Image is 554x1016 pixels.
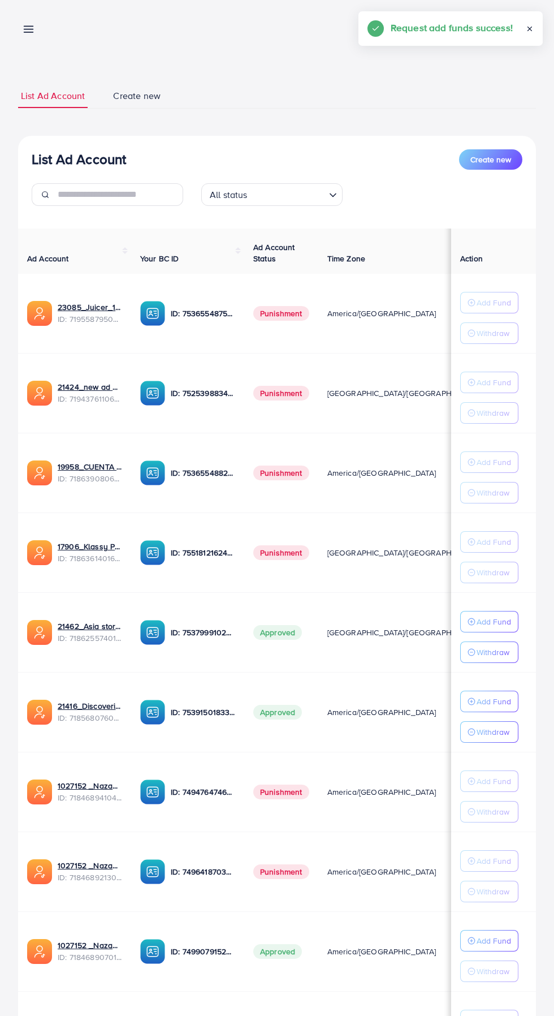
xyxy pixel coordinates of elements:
[477,854,511,868] p: Add Fund
[460,770,518,792] button: Add Fund
[477,934,511,948] p: Add Fund
[140,460,165,485] img: ic-ba-acc.ded83a64.svg
[460,372,518,393] button: Add Fund
[58,541,122,552] a: 17906_Klassy Pakistan_1673205364014
[327,866,436,877] span: America/[GEOGRAPHIC_DATA]
[477,805,509,819] p: Withdraw
[58,952,122,963] span: ID: 7184689070117879809
[477,296,511,309] p: Add Fund
[327,707,436,718] span: America/[GEOGRAPHIC_DATA]
[21,89,85,102] span: List Ad Account
[253,625,302,640] span: Approved
[140,620,165,645] img: ic-ba-acc.ded83a64.svg
[27,620,52,645] img: ic-ads-acc.e4c84228.svg
[251,184,324,203] input: Search for option
[460,801,518,823] button: Withdraw
[58,621,122,632] a: 21462_Asia store 1_1673184988353
[477,406,509,420] p: Withdraw
[460,482,518,503] button: Withdraw
[27,381,52,406] img: ic-ads-acc.e4c84228.svg
[140,540,165,565] img: ic-ba-acc.ded83a64.svg
[253,705,302,720] span: Approved
[460,850,518,872] button: Add Fund
[171,865,235,879] p: ID: 7496418703630811152
[58,632,122,644] span: ID: 7186255740191916034
[460,691,518,712] button: Add Fund
[27,460,52,485] img: ic-ads-acc.e4c84228.svg
[253,386,309,401] span: Punishment
[460,930,518,952] button: Add Fund
[171,386,235,400] p: ID: 7525398834529484816
[58,381,122,393] a: 21424_new ad account
[477,725,509,739] p: Withdraw
[477,326,509,340] p: Withdraw
[460,881,518,902] button: Withdraw
[171,785,235,799] p: ID: 7494764746923786248
[140,381,165,406] img: ic-ba-acc.ded83a64.svg
[27,253,69,264] span: Ad Account
[58,313,122,325] span: ID: 7195587950376189953
[327,946,436,957] span: America/[GEOGRAPHIC_DATA]
[253,864,309,879] span: Punishment
[32,151,126,167] h3: List Ad Account
[140,859,165,884] img: ic-ba-acc.ded83a64.svg
[477,774,511,788] p: Add Fund
[327,627,484,638] span: [GEOGRAPHIC_DATA]/[GEOGRAPHIC_DATA]
[27,859,52,884] img: ic-ads-acc.e4c84228.svg
[460,611,518,632] button: Add Fund
[58,940,122,963] div: <span class='underline'>1027152 _Nazaagency_046</span></br>7184689070117879809
[58,473,122,484] span: ID: 7186390806423470081
[27,700,52,725] img: ic-ads-acc.e4c84228.svg
[253,785,309,799] span: Punishment
[171,546,235,559] p: ID: 7551812162491957266
[459,149,522,170] button: Create new
[58,302,122,325] div: <span class='underline'>23085_Juicer_1675353381451</span></br>7195587950376189953
[58,872,122,883] span: ID: 7184689213005103106
[58,780,122,791] a: 1027152 _Nazaagency_025
[58,461,122,484] div: <span class='underline'>19958_CUENTA 01_1673231620196</span></br>7186390806423470081
[58,700,122,712] a: 21416_DiscoveringYourHealth_1673122022707
[171,466,235,480] p: ID: 7536554882858713089
[477,535,511,549] p: Add Fund
[460,961,518,982] button: Withdraw
[207,187,250,203] span: All status
[391,20,513,35] h5: Request add funds success!
[140,253,179,264] span: Your BC ID
[201,183,343,206] div: Search for option
[253,242,295,264] span: Ad Account Status
[477,566,509,579] p: Withdraw
[327,253,365,264] span: Time Zone
[253,466,309,480] span: Punishment
[58,860,122,883] div: <span class='underline'>1027152 _Nazaagency_040</span></br>7184689213005103106
[58,541,122,564] div: <span class='underline'>17906_Klassy Pakistan_1673205364014</span></br>7186361401697468418
[58,553,122,564] span: ID: 7186361401697468418
[58,792,122,803] span: ID: 7184689410418507777
[460,402,518,424] button: Withdraw
[460,253,483,264] span: Action
[253,545,309,560] span: Punishment
[27,780,52,804] img: ic-ads-acc.e4c84228.svg
[27,301,52,326] img: ic-ads-acc.e4c84228.svg
[58,621,122,644] div: <span class='underline'>21462_Asia store 1_1673184988353</span></br>7186255740191916034
[58,302,122,313] a: 23085_Juicer_1675353381451
[58,381,122,404] div: <span class='underline'>21424_new ad account</span></br>7194376110619344897
[327,467,436,479] span: America/[GEOGRAPHIC_DATA]
[58,712,122,724] span: ID: 7185680760605589505
[253,306,309,321] span: Punishment
[58,461,122,472] a: 19958_CUENTA 01_1673231620196
[27,939,52,964] img: ic-ads-acc.e4c84228.svg
[58,700,122,724] div: <span class='underline'>21416_DiscoveringYourHealth_1673122022707</span></br>7185680760605589505
[58,860,122,871] a: 1027152 _Nazaagency_040
[477,695,511,708] p: Add Fund
[253,944,302,959] span: Approved
[58,780,122,803] div: <span class='underline'>1027152 _Nazaagency_025</span></br>7184689410418507777
[140,780,165,804] img: ic-ba-acc.ded83a64.svg
[477,615,511,628] p: Add Fund
[171,945,235,958] p: ID: 7499079152042442769
[477,376,511,389] p: Add Fund
[58,940,122,951] a: 1027152 _Nazaagency_046
[460,292,518,313] button: Add Fund
[460,531,518,553] button: Add Fund
[477,486,509,500] p: Withdraw
[58,393,122,404] span: ID: 7194376110619344897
